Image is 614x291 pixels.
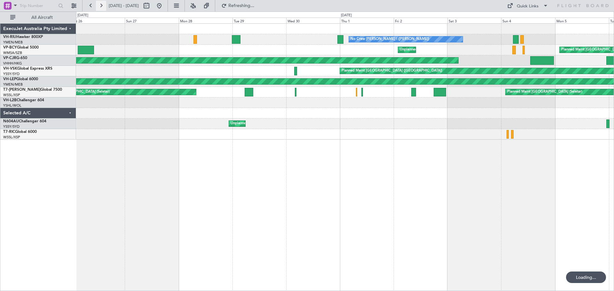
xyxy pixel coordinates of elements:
span: VH-VSK [3,67,17,71]
div: [DATE] [77,13,88,18]
span: VP-CJR [3,56,16,60]
div: Sat 26 [71,18,125,23]
a: T7-RICGlobal 6000 [3,130,37,134]
a: VH-L2BChallenger 604 [3,98,44,102]
span: VH-L2B [3,98,17,102]
span: T7-RIC [3,130,15,134]
div: Unplanned Maint Sydney ([PERSON_NAME] Intl) [231,119,309,128]
div: No Crew [PERSON_NAME] I ([PERSON_NAME]) [350,34,429,44]
span: All Aircraft [17,15,67,20]
button: All Aircraft [7,12,69,23]
a: VP-BCYGlobal 5000 [3,46,39,50]
div: Quick Links [517,3,539,10]
div: Mon 5 [555,18,609,23]
span: N604AU [3,119,19,123]
a: N604AUChallenger 604 [3,119,46,123]
div: Fri 2 [394,18,447,23]
a: VHHH/HKG [3,61,22,66]
div: [DATE] [341,13,352,18]
a: VP-CJRG-650 [3,56,27,60]
a: VH-RIUHawker 800XP [3,35,43,39]
div: Thu 1 [340,18,394,23]
button: Quick Links [504,1,551,11]
span: [DATE] - [DATE] [109,3,139,9]
a: VH-LEPGlobal 6000 [3,77,38,81]
span: VH-LEP [3,77,16,81]
button: Refreshing... [218,1,257,11]
a: T7-[PERSON_NAME]Global 7500 [3,88,62,92]
div: Sun 4 [501,18,555,23]
div: Tue 29 [232,18,286,23]
div: Unplanned Maint [GEOGRAPHIC_DATA] (Sultan [PERSON_NAME] [PERSON_NAME] - Subang) [400,45,553,55]
div: Loading... [566,272,606,283]
span: T7-[PERSON_NAME] [3,88,40,92]
div: Planned Maint [GEOGRAPHIC_DATA] (Seletar) [507,87,582,97]
a: WMSA/SZB [3,50,22,55]
a: YMEN/MEB [3,82,23,87]
div: Mon 28 [179,18,232,23]
a: YMEN/MEB [3,40,23,45]
span: VP-BCY [3,46,17,50]
div: Planned Maint [GEOGRAPHIC_DATA] ([GEOGRAPHIC_DATA]) [342,66,442,76]
input: Trip Number [20,1,56,11]
span: VH-RIU [3,35,16,39]
a: YSSY/SYD [3,124,20,129]
a: YSHL/WOL [3,103,21,108]
a: YSSY/SYD [3,72,20,76]
div: Wed 30 [286,18,340,23]
a: VH-VSKGlobal Express XRS [3,67,52,71]
div: Sun 27 [125,18,178,23]
div: Sat 3 [447,18,501,23]
span: Refreshing... [228,4,255,8]
a: WSSL/XSP [3,135,20,140]
a: WSSL/XSP [3,93,20,97]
